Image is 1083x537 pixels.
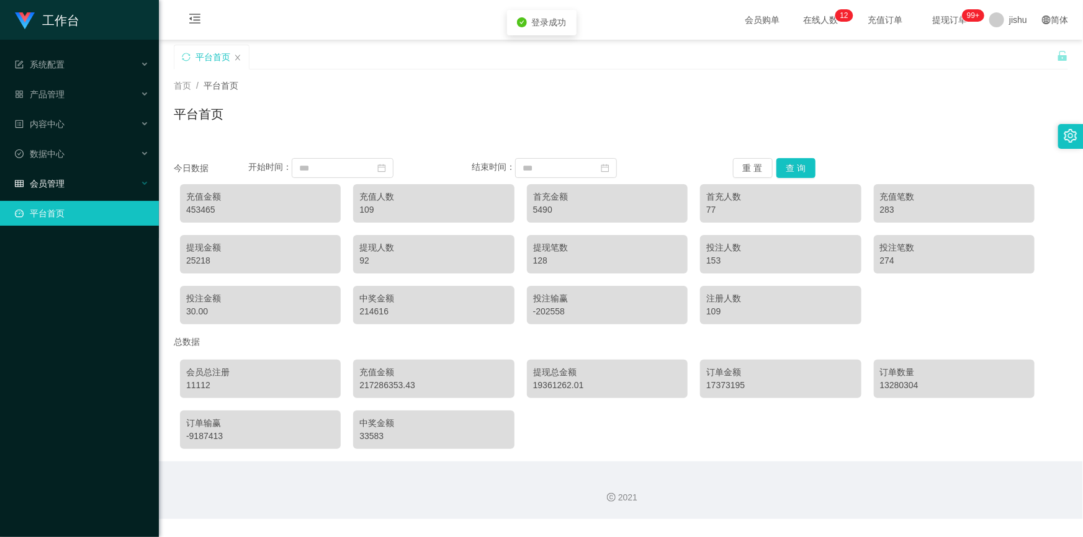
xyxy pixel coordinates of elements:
[169,491,1073,504] div: 2021
[15,119,65,129] span: 内容中心
[533,366,681,379] div: 提现总金额
[880,254,1028,267] div: 274
[706,292,855,305] div: 注册人数
[15,149,65,159] span: 数据中心
[174,162,248,175] div: 今日数据
[186,190,335,203] div: 充值金额
[706,203,855,216] div: 77
[706,254,855,267] div: 153
[186,203,335,216] div: 453465
[517,17,527,27] i: icon: check-circle
[533,305,681,318] div: -202558
[195,45,230,69] div: 平台首页
[186,241,335,254] div: 提现金额
[607,493,616,502] i: 图标: copyright
[182,53,191,61] i: 图标: sync
[533,190,681,203] div: 首充金额
[359,379,508,392] div: 217286353.43
[706,305,855,318] div: 109
[533,203,681,216] div: 5490
[186,430,335,443] div: -9187413
[15,12,35,30] img: logo.9652507e.png
[880,203,1028,216] div: 283
[601,164,609,172] i: 图标: calendar
[15,120,24,128] i: 图标: profile
[880,190,1028,203] div: 充值笔数
[15,15,79,25] a: 工作台
[186,366,335,379] div: 会员总注册
[186,379,335,392] div: 11112
[359,241,508,254] div: 提现人数
[1057,50,1068,61] i: 图标: unlock
[204,81,238,91] span: 平台首页
[359,366,508,379] div: 充值金额
[880,241,1028,254] div: 投注笔数
[359,203,508,216] div: 109
[1064,129,1077,143] i: 图标: setting
[15,89,65,99] span: 产品管理
[359,305,508,318] div: 214616
[962,9,984,22] sup: 1081
[706,366,855,379] div: 订单金额
[234,54,241,61] i: 图标: close
[15,60,24,69] i: 图标: form
[533,254,681,267] div: 128
[174,331,1068,353] div: 总数据
[835,9,853,22] sup: 12
[733,158,773,178] button: 重 置
[359,254,508,267] div: 92
[1042,16,1051,24] i: 图标: global
[532,17,567,27] span: 登录成功
[706,241,855,254] div: 投注人数
[706,190,855,203] div: 首充人数
[840,9,845,22] p: 1
[174,1,216,40] i: 图标: menu-fold
[880,366,1028,379] div: 订单数量
[42,1,79,40] h1: 工作台
[15,201,149,226] a: 图标: dashboard平台首页
[196,81,199,91] span: /
[15,149,24,158] i: 图标: check-circle-o
[359,292,508,305] div: 中奖金额
[174,105,223,123] h1: 平台首页
[926,16,973,24] span: 提现订单
[706,379,855,392] div: 17373195
[472,162,515,172] span: 结束时间：
[359,190,508,203] div: 充值人数
[186,254,335,267] div: 25218
[533,241,681,254] div: 提现笔数
[15,90,24,99] i: 图标: appstore-o
[359,417,508,430] div: 中奖金额
[186,305,335,318] div: 30.00
[844,9,848,22] p: 2
[15,179,24,188] i: 图标: table
[797,16,844,24] span: 在线人数
[359,430,508,443] div: 33583
[186,417,335,430] div: 订单输赢
[15,60,65,69] span: 系统配置
[533,379,681,392] div: 19361262.01
[861,16,909,24] span: 充值订单
[776,158,816,178] button: 查 询
[377,164,386,172] i: 图标: calendar
[248,162,292,172] span: 开始时间：
[15,179,65,189] span: 会员管理
[186,292,335,305] div: 投注金额
[174,81,191,91] span: 首页
[533,292,681,305] div: 投注输赢
[880,379,1028,392] div: 13280304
